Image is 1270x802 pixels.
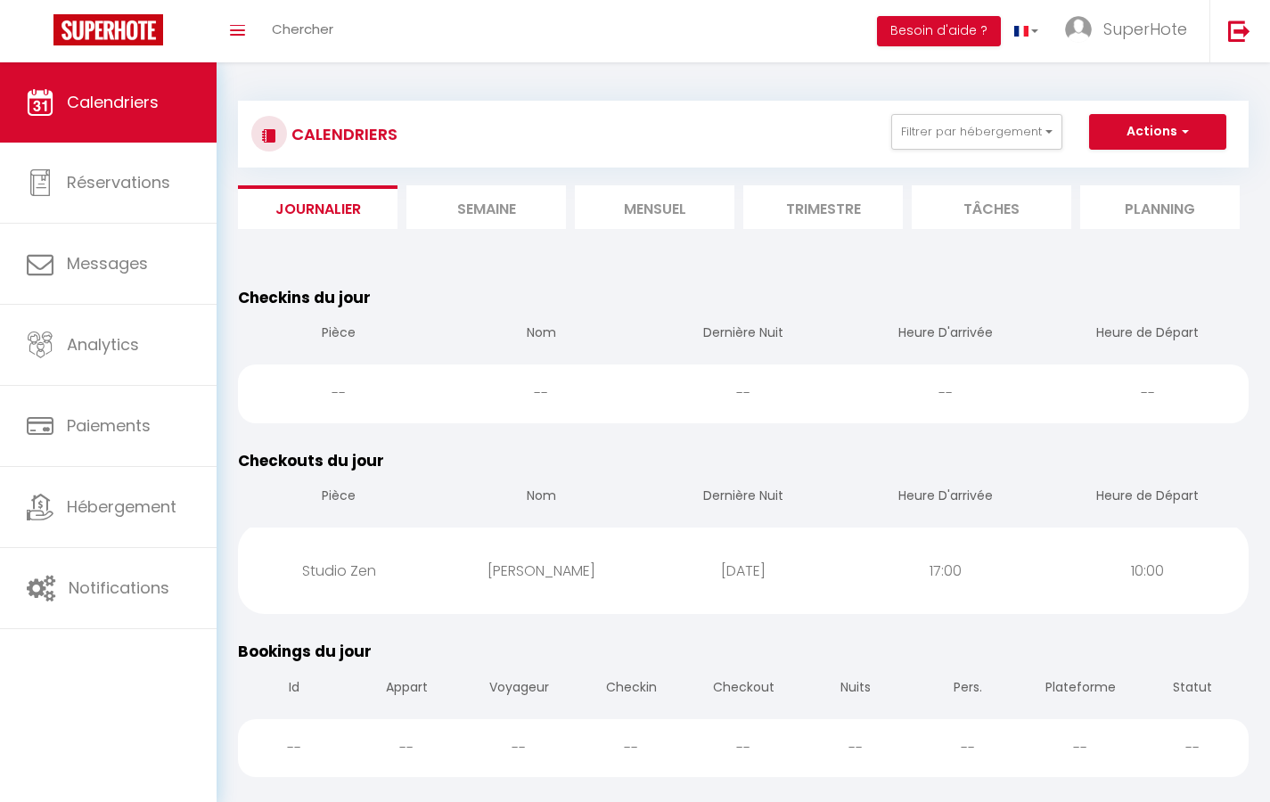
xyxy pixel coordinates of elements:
[687,664,799,715] th: Checkout
[1046,364,1249,422] div: --
[440,472,643,523] th: Nom
[643,472,845,523] th: Dernière Nuit
[687,719,799,777] div: --
[1089,114,1226,150] button: Actions
[406,185,566,229] li: Semaine
[238,542,440,600] div: Studio Zen
[350,719,463,777] div: --
[238,450,384,471] span: Checkouts du jour
[69,577,169,599] span: Notifications
[1065,16,1092,43] img: ...
[1024,719,1136,777] div: --
[643,309,845,360] th: Dernière Nuit
[238,641,372,662] span: Bookings du jour
[844,542,1046,600] div: 17:00
[238,664,350,715] th: Id
[67,495,176,518] span: Hébergement
[238,472,440,523] th: Pièce
[272,20,333,38] span: Chercher
[575,719,687,777] div: --
[440,364,643,422] div: --
[238,309,440,360] th: Pièce
[1046,309,1249,360] th: Heure de Départ
[912,719,1024,777] div: --
[1024,664,1136,715] th: Plateforme
[67,333,139,356] span: Analytics
[575,185,734,229] li: Mensuel
[350,664,463,715] th: Appart
[287,114,397,154] h3: CALENDRIERS
[463,719,575,777] div: --
[238,185,397,229] li: Journalier
[1080,185,1240,229] li: Planning
[238,719,350,777] div: --
[743,185,903,229] li: Trimestre
[238,364,440,422] div: --
[440,309,643,360] th: Nom
[844,309,1046,360] th: Heure D'arrivée
[799,719,912,777] div: --
[891,114,1062,150] button: Filtrer par hébergement
[463,664,575,715] th: Voyageur
[440,542,643,600] div: [PERSON_NAME]
[67,414,151,437] span: Paiements
[575,664,687,715] th: Checkin
[67,252,148,274] span: Messages
[238,287,371,308] span: Checkins du jour
[1103,18,1187,40] span: SuperHote
[1046,472,1249,523] th: Heure de Départ
[643,364,845,422] div: --
[912,185,1071,229] li: Tâches
[643,542,845,600] div: [DATE]
[14,7,68,61] button: Ouvrir le widget de chat LiveChat
[844,472,1046,523] th: Heure D'arrivée
[1136,719,1249,777] div: --
[1046,542,1249,600] div: 10:00
[799,664,912,715] th: Nuits
[67,171,170,193] span: Réservations
[53,14,163,45] img: Super Booking
[912,664,1024,715] th: Pers.
[877,16,1001,46] button: Besoin d'aide ?
[844,364,1046,422] div: --
[1228,20,1250,42] img: logout
[1136,664,1249,715] th: Statut
[67,91,159,113] span: Calendriers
